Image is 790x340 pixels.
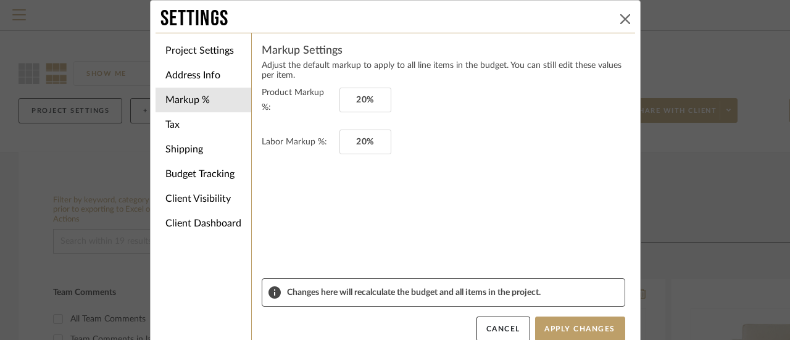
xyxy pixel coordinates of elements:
li: Address Info [156,63,251,88]
label: Product Markup %: [262,85,335,115]
label: Labor Markup %: [262,135,335,149]
li: Project Settings [156,38,251,63]
li: Client Dashboard [156,211,251,236]
li: Markup % [156,88,251,112]
h4: Markup Settings [262,43,625,58]
div: Settings [160,6,615,33]
li: Budget Tracking [156,162,251,186]
li: Shipping [156,137,251,162]
li: Tax [156,112,251,137]
li: Client Visibility [156,186,251,211]
p: Adjust the default markup to apply to all line items in the budget. You can still edit these valu... [262,60,625,80]
span: Changes here will recalculate the budget and all items in the project. [287,288,618,297]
